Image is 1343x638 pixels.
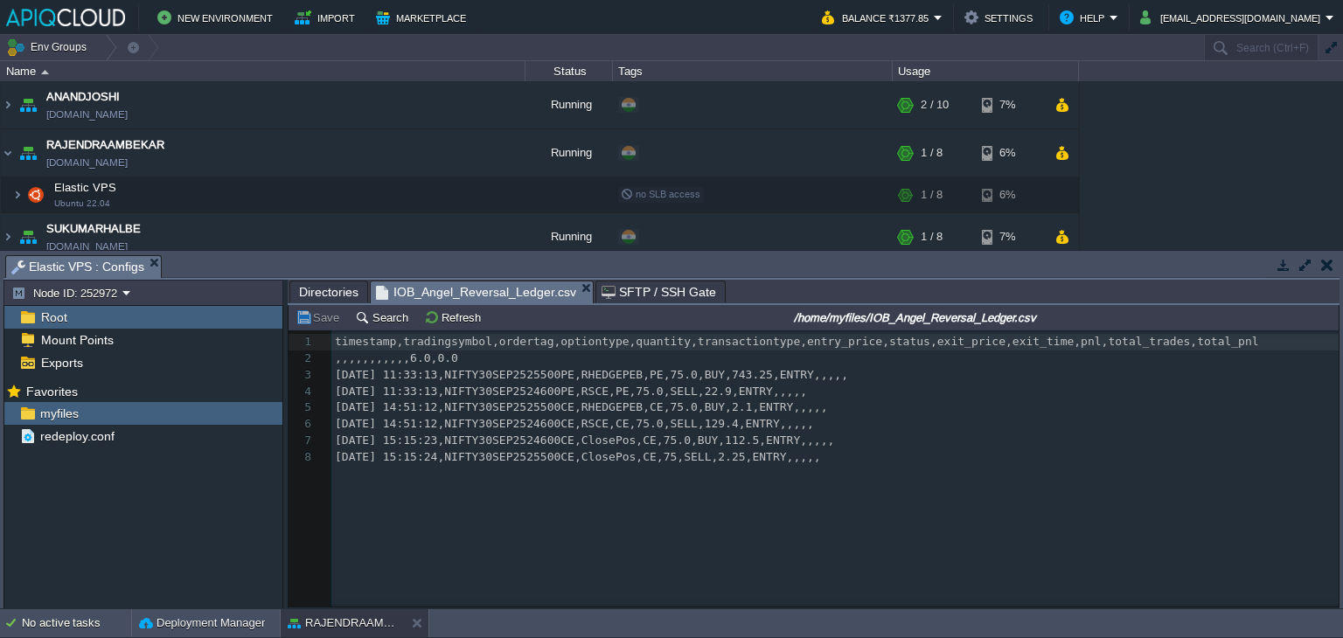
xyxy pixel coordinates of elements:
[41,70,49,74] img: AMDAwAAAACH5BAEAAAAALAAAAAABAAEAAAICRAEAOw==
[614,61,892,81] div: Tags
[289,334,316,350] div: 1
[16,129,40,177] img: AMDAwAAAACH5BAEAAAAALAAAAAABAAEAAAICRAEAOw==
[37,428,117,444] a: redeploy.conf
[964,7,1038,28] button: Settings
[23,384,80,399] span: Favorites
[335,433,834,447] span: [DATE] 15:15:23,NIFTY30SEP2524600CE,ClosePos,CE,75.0,BUY,112.5,ENTRY,,,,,
[11,256,144,278] span: Elastic VPS : Configs
[335,450,821,463] span: [DATE] 15:15:24,NIFTY30SEP2525500CE,ClosePos,CE,75,SELL,2.25,ENTRY,,,,,
[157,7,278,28] button: New Environment
[424,309,486,325] button: Refresh
[822,7,934,28] button: Balance ₹1377.85
[12,177,23,212] img: AMDAwAAAACH5BAEAAAAALAAAAAABAAEAAAICRAEAOw==
[46,136,164,154] a: RAJENDRAAMBEKAR
[355,309,414,325] button: Search
[38,355,86,371] a: Exports
[16,213,40,260] img: AMDAwAAAACH5BAEAAAAALAAAAAABAAEAAAICRAEAOw==
[289,367,316,384] div: 3
[52,181,119,194] a: Elastic VPSUbuntu 22.04
[1,81,15,128] img: AMDAwAAAACH5BAEAAAAALAAAAAABAAEAAAICRAEAOw==
[6,9,125,26] img: APIQCloud
[299,281,358,302] span: Directories
[376,281,576,303] span: IOB_Angel_Reversal_Ledger.csv
[335,368,848,381] span: [DATE] 11:33:13,NIFTY30SEP2525500PE,RHEDGEPEB,PE,75.0,BUY,743.25,ENTRY,,,,,
[289,449,316,466] div: 8
[921,129,943,177] div: 1 / 8
[37,406,81,421] a: myfiles
[16,81,40,128] img: AMDAwAAAACH5BAEAAAAALAAAAAABAAEAAAICRAEAOw==
[289,350,316,367] div: 2
[525,213,613,260] div: Running
[335,400,828,413] span: [DATE] 14:51:12,NIFTY30SEP2525500CE,RHEDGEPEB,CE,75.0,BUY,2.1,ENTRY,,,,,
[921,213,943,260] div: 1 / 8
[46,154,128,171] a: [DOMAIN_NAME]
[46,88,120,106] a: ANANDJOSHI
[2,61,525,81] div: Name
[289,433,316,449] div: 7
[921,177,943,212] div: 1 / 8
[370,281,594,302] li: /home/myfiles/IOB_Angel_Reversal_Ledger.csv
[621,189,700,199] span: no SLB access
[1140,7,1326,28] button: [EMAIL_ADDRESS][DOMAIN_NAME]
[1,213,15,260] img: AMDAwAAAACH5BAEAAAAALAAAAAABAAEAAAICRAEAOw==
[289,399,316,416] div: 5
[894,61,1078,81] div: Usage
[295,7,360,28] button: Import
[46,106,128,123] a: [DOMAIN_NAME]
[24,177,48,212] img: AMDAwAAAACH5BAEAAAAALAAAAAABAAEAAAICRAEAOw==
[289,416,316,433] div: 6
[982,81,1039,128] div: 7%
[525,129,613,177] div: Running
[288,614,398,632] button: RAJENDRAAMBEKAR
[376,7,471,28] button: Marketplace
[54,198,110,209] span: Ubuntu 22.04
[525,81,613,128] div: Running
[921,81,949,128] div: 2 / 10
[52,180,119,195] span: Elastic VPS
[335,417,814,430] span: [DATE] 14:51:12,NIFTY30SEP2524600CE,RSCE,CE,75.0,SELL,129.4,ENTRY,,,,,
[289,384,316,400] div: 4
[22,609,131,637] div: No active tasks
[982,177,1039,212] div: 6%
[335,385,807,398] span: [DATE] 11:33:13,NIFTY30SEP2524600PE,RSCE,PE,75.0,SELL,22.9,ENTRY,,,,,
[982,213,1039,260] div: 7%
[6,35,93,59] button: Env Groups
[296,309,344,325] button: Save
[11,285,122,301] button: Node ID: 252972
[335,335,1259,348] span: timestamp,tradingsymbol,ordertag,optiontype,quantity,transactiontype,entry_price,status,exit_pric...
[526,61,612,81] div: Status
[335,351,458,364] span: ,,,,,,,,,,,6.0,0.0
[982,129,1039,177] div: 6%
[38,332,116,348] a: Mount Points
[602,281,716,302] span: SFTP / SSH Gate
[46,238,128,255] a: [DOMAIN_NAME]
[139,614,265,632] button: Deployment Manager
[23,385,80,399] a: Favorites
[38,309,70,325] a: Root
[1060,7,1110,28] button: Help
[1,129,15,177] img: AMDAwAAAACH5BAEAAAAALAAAAAABAAEAAAICRAEAOw==
[46,220,141,238] a: SUKUMARHALBE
